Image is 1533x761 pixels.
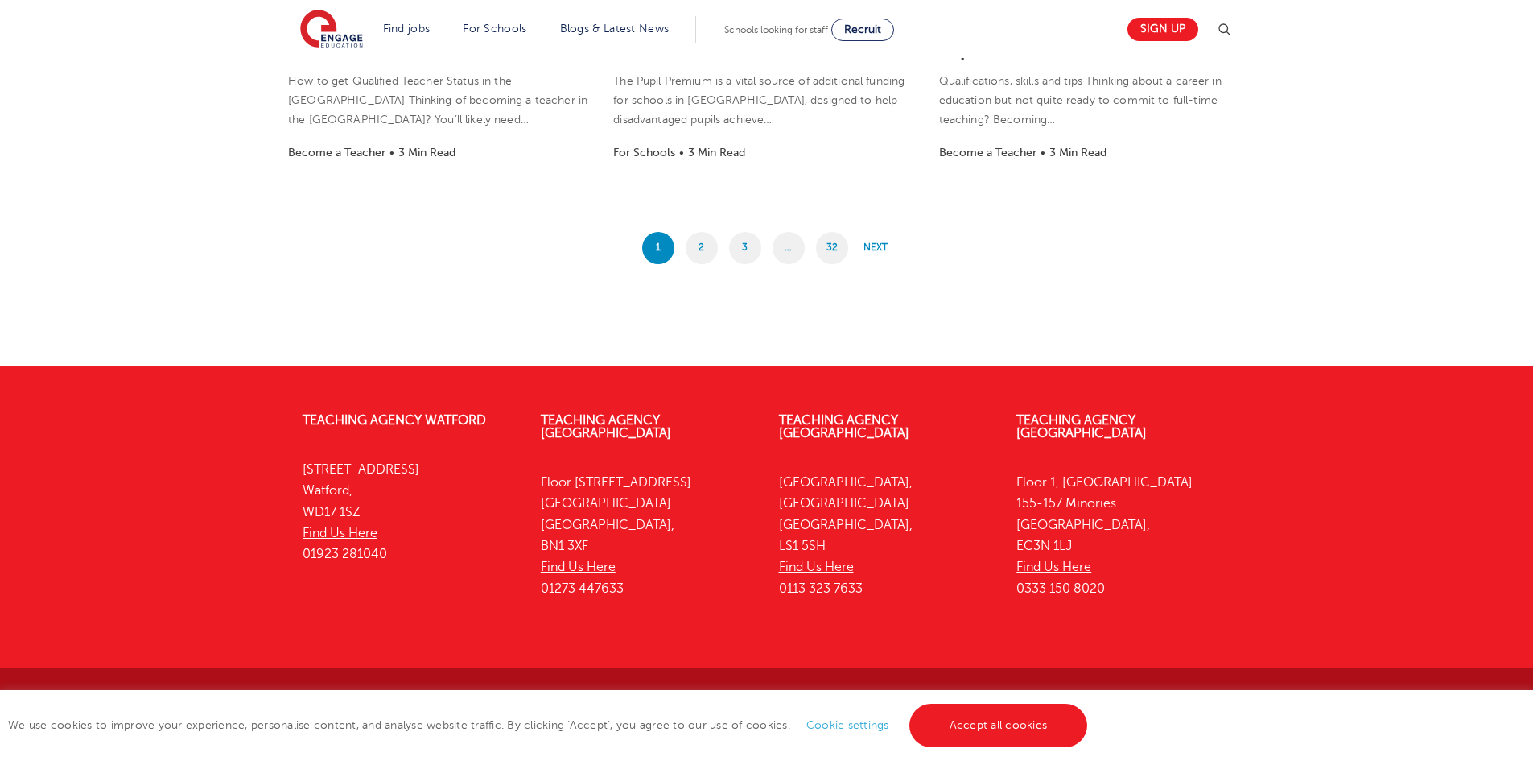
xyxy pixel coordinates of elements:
p: Floor 1, [GEOGRAPHIC_DATA] 155-157 Minories [GEOGRAPHIC_DATA], EC3N 1LJ 0333 150 8020 [1016,472,1230,599]
a: Find Us Here [1016,560,1091,574]
a: Teaching Agency [GEOGRAPHIC_DATA] [541,413,671,440]
a: For Schools [463,23,526,35]
a: Blogs & Latest News [560,23,670,35]
li: • [1036,143,1049,162]
li: • [675,143,688,162]
p: The Pupil Premium is a vital source of additional funding for schools in [GEOGRAPHIC_DATA], desig... [613,72,919,130]
p: [STREET_ADDRESS] Watford, WD17 1SZ 01923 281040 [303,459,517,565]
li: Become a Teacher [939,143,1036,162]
a: Next [859,232,892,264]
li: Become a Teacher [288,143,385,162]
a: 32 [816,232,848,264]
li: 3 Min Read [1049,143,1106,162]
a: Teaching Agency [GEOGRAPHIC_DATA] [1016,413,1147,440]
span: … [773,232,805,264]
a: Teaching Agency Watford [303,413,486,428]
li: For Schools [613,143,675,162]
a: Sign up [1127,18,1198,41]
img: Engage Education [300,10,363,50]
p: [GEOGRAPHIC_DATA], [GEOGRAPHIC_DATA] [GEOGRAPHIC_DATA], LS1 5SH 0113 323 7633 [779,472,993,599]
span: Recruit [844,23,881,35]
li: 3 Min Read [398,143,455,162]
a: How to become a cover supervisor [939,11,1154,61]
a: Find Us Here [303,526,377,540]
p: How to get Qualified Teacher Status in the [GEOGRAPHIC_DATA] Thinking of becoming a teacher in th... [288,72,594,130]
a: 3 [729,232,761,264]
a: Find jobs [383,23,431,35]
a: 2 [686,232,718,264]
p: Floor [STREET_ADDRESS] [GEOGRAPHIC_DATA] [GEOGRAPHIC_DATA], BN1 3XF 01273 447633 [541,472,755,599]
a: Find Us Here [541,560,616,574]
p: Qualifications, skills and tips Thinking about a career in education but not quite ready to commi... [939,72,1245,130]
span: We use cookies to improve your experience, personalise content, and analyse website traffic. By c... [8,719,1091,731]
li: 3 Min Read [688,143,745,162]
li: • [385,143,398,162]
span: Schools looking for staff [724,24,828,35]
span: 1 [642,232,674,264]
a: Find Us Here [779,560,854,574]
a: Recruit [831,19,894,41]
a: Teaching Agency [GEOGRAPHIC_DATA] [779,413,909,440]
a: Accept all cookies [909,704,1088,747]
a: Cookie settings [806,719,889,731]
